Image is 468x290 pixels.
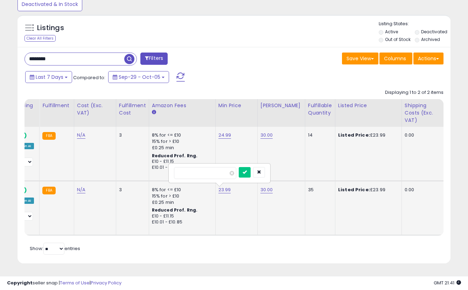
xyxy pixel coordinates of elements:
div: 3 [119,187,144,193]
div: £0.25 min [152,145,210,151]
div: Shipping Costs (Exc. VAT) [405,102,441,124]
div: 35 [308,187,330,193]
div: £10.01 - £10.85 [152,219,210,225]
span: Columns [384,55,406,62]
label: Deactivated [421,29,447,35]
small: FBA [42,187,55,194]
button: Columns [379,53,412,64]
div: [PERSON_NAME] [260,102,302,109]
button: Save View [342,53,378,64]
a: 23.99 [218,186,231,193]
p: Listing States: [379,21,450,27]
div: £23.99 [338,132,396,138]
a: Terms of Use [60,279,90,286]
strong: Copyright [7,279,33,286]
div: 15% for > £10 [152,193,210,199]
div: Fulfillable Quantity [308,102,332,117]
b: Reduced Prof. Rng. [152,153,198,159]
div: Displaying 1 to 2 of 2 items [385,89,443,96]
span: Sep-29 - Oct-05 [119,74,160,81]
div: £10 - £11.15 [152,159,210,165]
div: £0.25 min [152,199,210,206]
label: Archived [421,36,440,42]
label: Active [385,29,398,35]
h5: Listings [37,23,64,33]
span: Compared to: [73,74,105,81]
button: Actions [413,53,443,64]
div: £10 - £11.15 [152,213,210,219]
div: 0.00 [405,132,438,138]
a: Privacy Policy [91,279,121,286]
span: 2025-10-13 21:41 GMT [434,279,461,286]
button: Filters [140,53,168,65]
button: Sep-29 - Oct-05 [108,71,169,83]
div: 3 [119,132,144,138]
div: Fulfillment [42,102,71,109]
b: Listed Price: [338,186,370,193]
span: Last 7 Days [36,74,63,81]
b: Listed Price: [338,132,370,138]
label: Out of Stock [385,36,411,42]
button: Last 7 Days [25,71,72,83]
a: N/A [77,132,85,139]
div: 15% for > £10 [152,138,210,145]
div: seller snap | | [7,280,121,286]
a: 24.99 [218,132,231,139]
div: Clear All Filters [25,35,56,42]
span: OFF [26,187,37,193]
div: 0.00 [405,187,438,193]
div: Cost (Exc. VAT) [77,102,113,117]
a: N/A [77,186,85,193]
div: Repricing [9,102,36,109]
div: 14 [308,132,330,138]
b: Reduced Prof. Rng. [152,207,198,213]
small: FBA [42,132,55,140]
a: 30.00 [260,132,273,139]
span: OFF [26,133,37,139]
div: Fulfillment Cost [119,102,146,117]
div: 8% for <= £10 [152,187,210,193]
div: 8% for <= £10 [152,132,210,138]
div: £23.99 [338,187,396,193]
div: £10.01 - £10.85 [152,165,210,171]
div: Listed Price [338,102,399,109]
small: Amazon Fees. [152,109,156,116]
div: Min Price [218,102,254,109]
div: Amazon Fees [152,102,212,109]
a: 30.00 [260,186,273,193]
span: Show: entries [30,245,80,252]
